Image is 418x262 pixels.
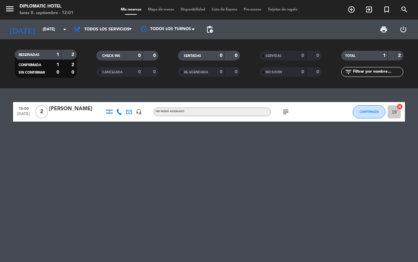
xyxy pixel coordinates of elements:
[153,70,157,74] strong: 0
[155,110,185,113] span: Sin menú asignado
[138,53,141,58] strong: 0
[72,62,75,67] strong: 2
[102,54,120,58] span: CHECK INS
[19,63,41,67] span: CONFIRMADA
[383,6,391,13] i: turned_in_not
[220,53,222,58] strong: 0
[399,26,407,33] i: power_settings_new
[265,54,281,58] span: SERVIDAS
[5,4,15,16] button: menu
[282,108,290,116] i: subject
[56,70,59,75] strong: 0
[345,68,352,76] i: filter_list
[5,22,40,37] i: [DATE]
[380,26,388,33] span: print
[72,70,75,75] strong: 0
[20,10,73,16] div: lunes 8. septiembre - 12:01
[56,52,59,57] strong: 1
[396,103,403,110] i: cancel
[398,53,402,58] strong: 2
[394,20,413,39] div: LOG OUT
[49,105,104,113] div: [PERSON_NAME]
[184,54,201,58] span: SENTADAS
[353,105,385,118] button: CONFIRMADA
[136,109,142,115] i: headset_mic
[35,105,48,118] span: 2
[265,8,301,11] span: Tarjetas de regalo
[138,70,141,74] strong: 0
[19,71,45,74] span: SIN CONFIRMAR
[5,4,15,14] i: menu
[177,8,208,11] span: Disponibilidad
[347,6,355,13] i: add_circle_outline
[208,8,240,11] span: Lista de Espera
[235,70,239,74] strong: 0
[20,3,73,10] div: Diplomatic Hotel
[365,6,373,13] i: exit_to_app
[145,8,177,11] span: Mapa de mesas
[72,52,75,57] strong: 2
[102,71,122,74] span: CANCELADA
[316,53,320,58] strong: 0
[235,53,239,58] strong: 0
[360,110,379,114] span: CONFIRMADA
[184,71,208,74] span: RE AGENDADA
[220,70,222,74] strong: 0
[206,26,214,33] span: pending_actions
[153,53,157,58] strong: 0
[84,27,129,32] span: Todos los servicios
[19,53,40,57] span: RESERVADAS
[301,53,304,58] strong: 0
[118,8,145,11] span: Mis reservas
[316,70,320,74] strong: 0
[265,71,282,74] span: NO SHOW
[56,62,59,67] strong: 1
[61,26,69,33] i: arrow_drop_down
[345,54,355,58] span: TOTAL
[15,104,32,112] span: 18:00
[383,53,386,58] strong: 1
[240,8,265,11] span: Pre-acceso
[400,6,408,13] i: search
[352,68,403,76] input: Filtrar por nombre...
[15,112,32,119] span: [DATE]
[301,70,304,74] strong: 0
